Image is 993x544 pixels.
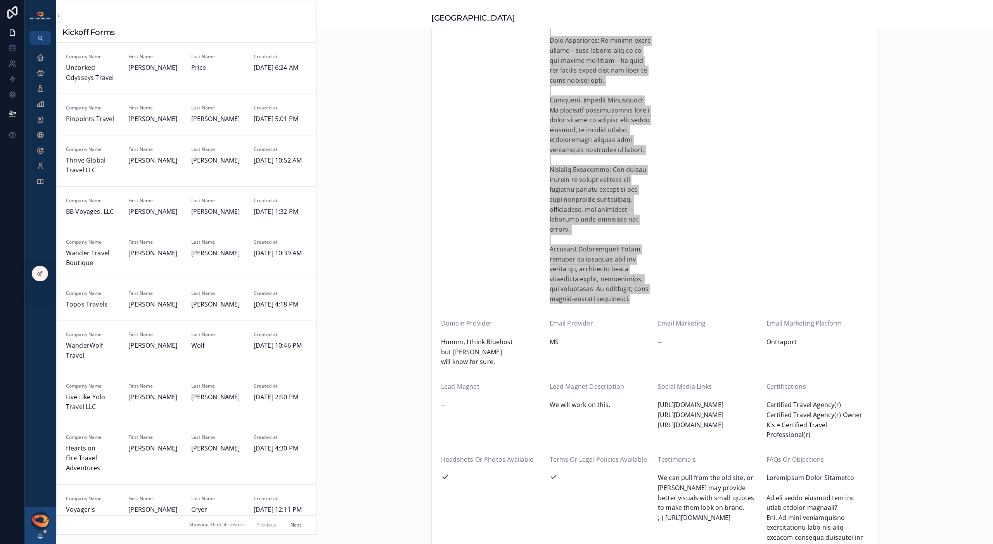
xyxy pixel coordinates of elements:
[766,455,824,464] span: FAQs Or Objections
[254,331,307,338] span: Created at
[191,105,244,111] span: Last Name
[254,383,307,389] span: Created at
[191,392,244,402] span: [PERSON_NAME]
[254,392,307,402] span: [DATE] 2:50 PM
[128,300,182,310] span: [PERSON_NAME]
[441,382,479,391] span: Lead Magnet
[128,341,182,351] span: [PERSON_NAME]
[128,63,182,73] span: [PERSON_NAME]
[191,341,244,351] span: Wolf
[57,135,316,186] a: Company NameThrive Global Travel LLCFirst Name[PERSON_NAME]Last Name[PERSON_NAME]Created at[DATE]...
[550,337,652,347] span: MS
[441,400,445,410] span: --
[128,239,182,245] span: First Name
[57,372,316,423] a: Company NameLive Like Yolo Travel LLCFirst Name[PERSON_NAME]Last Name[PERSON_NAME]Created at[DATE...
[254,495,307,502] span: Created at
[441,319,492,327] span: Domain Provider
[766,319,842,327] span: Email Marketing Platform
[254,156,307,166] span: [DATE] 10:52 AM
[25,45,56,199] div: scrollable content
[254,248,307,258] span: [DATE] 10:39 AM
[128,114,182,124] span: [PERSON_NAME]
[66,239,119,245] span: Company Name
[66,105,119,111] span: Company Name
[254,505,307,515] span: [DATE] 12:11 PM
[191,505,244,515] span: Cryer
[254,207,307,217] span: [DATE] 1:32 PM
[766,382,806,391] span: Certifications
[658,400,760,430] span: [URL][DOMAIN_NAME] [URL][DOMAIN_NAME] [URL][DOMAIN_NAME]
[57,279,316,321] a: Company NameTopos TravelsFirst Name[PERSON_NAME]Last Name[PERSON_NAME]Created at[DATE] 4:18 PM
[66,383,119,389] span: Company Name
[191,444,244,454] span: [PERSON_NAME]
[57,228,316,279] a: Company NameWander Travel BoutiqueFirst Name[PERSON_NAME]Last Name[PERSON_NAME]Created at[DATE] 1...
[66,63,119,83] span: Uncorked Odysseys Travel
[431,12,515,23] h1: [GEOGRAPHIC_DATA]
[191,114,244,124] span: [PERSON_NAME]
[66,198,119,204] span: Company Name
[66,505,119,525] span: Voyager's Compass
[66,341,119,360] span: WanderWolf Travel
[550,319,593,327] span: Email Provider
[66,495,119,502] span: Company Name
[254,434,307,440] span: Created at
[254,146,307,152] span: Created at
[254,198,307,204] span: Created at
[66,156,119,175] span: Thrive Global Travel LLC
[128,198,182,204] span: First Name
[441,337,543,367] span: Hmmm, I think Bluehost but [PERSON_NAME] will know for sure.
[254,54,307,60] span: Created at
[191,495,244,502] span: Last Name
[766,400,869,440] span: Certified Travel Agency(r) Certified Travel Agency(r) Owner ICs = Certified Travel Professional(r)
[191,300,244,310] span: [PERSON_NAME]
[57,94,316,135] a: Company NamePinpoints TravelFirst Name[PERSON_NAME]Last Name[PERSON_NAME]Created at[DATE] 5:01 PM
[254,300,307,310] span: [DATE] 4:18 PM
[66,434,119,440] span: Company Name
[29,11,51,20] img: App logo
[254,341,307,351] span: [DATE] 10:46 PM
[254,444,307,454] span: [DATE] 4:30 PM
[57,186,316,228] a: Company NameBB Voyages, LLCFirst Name[PERSON_NAME]Last Name[PERSON_NAME]Created at[DATE] 1:32 PM
[658,337,662,347] span: --
[191,248,244,258] span: [PERSON_NAME]
[550,400,652,410] span: We will work on this.
[254,114,307,124] span: [DATE] 5:01 PM
[550,382,625,391] span: Lead Magnet Description
[128,383,182,389] span: First Name
[766,337,869,347] span: Ontraport
[254,63,307,73] span: [DATE] 6:24 AM
[128,156,182,166] span: [PERSON_NAME]
[66,146,119,152] span: Company Name
[128,105,182,111] span: First Name
[128,54,182,60] span: First Name
[66,444,119,473] span: Hearts on Fire Travel Adventures
[254,105,307,111] span: Created at
[128,146,182,152] span: First Name
[191,383,244,389] span: Last Name
[191,331,244,338] span: Last Name
[128,434,182,440] span: First Name
[57,423,316,484] a: Company NameHearts on Fire Travel AdventuresFirst Name[PERSON_NAME]Last Name[PERSON_NAME]Created ...
[658,473,760,523] span: We can pull from the old site, or [PERSON_NAME] may provide better visuals with small quotes to m...
[191,63,244,73] span: Price
[128,207,182,217] span: [PERSON_NAME]
[128,248,182,258] span: [PERSON_NAME]
[66,331,119,338] span: Company Name
[66,290,119,296] span: Company Name
[658,319,706,327] span: Email Marketing
[191,146,244,152] span: Last Name
[57,484,316,535] a: Company NameVoyager's CompassFirst Name[PERSON_NAME]Last NameCryerCreated at[DATE] 12:11 PM
[254,290,307,296] span: Created at
[191,290,244,296] span: Last Name
[191,239,244,245] span: Last Name
[191,54,244,60] span: Last Name
[66,207,119,217] span: BB Voyages, LLC
[128,331,182,338] span: First Name
[285,519,307,531] button: Next
[254,239,307,245] span: Created at
[66,300,119,310] span: Topos Travels
[128,290,182,296] span: First Name
[191,207,244,217] span: [PERSON_NAME]
[191,156,244,166] span: [PERSON_NAME]
[550,455,647,464] span: Terms Or Legal Policies Available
